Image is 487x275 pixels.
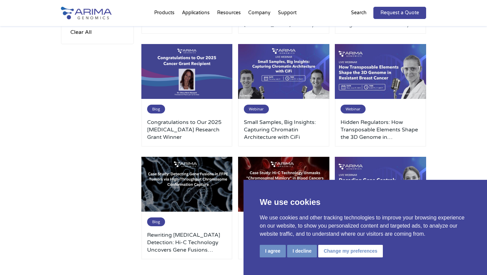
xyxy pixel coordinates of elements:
[238,157,329,212] img: Arima-March-Blog-Post-Banner-1-500x300.jpg
[373,7,426,19] a: Request a Quote
[341,105,366,113] span: Webinar
[244,119,324,141] a: Small Samples, Big Insights: Capturing Chromatin Architecture with CiFi
[61,7,112,19] img: Arima-Genomics-logo
[260,214,471,238] p: We use cookies and other tracking technologies to improve your browsing experience on our website...
[260,196,471,208] p: We use cookies
[260,245,286,257] button: I agree
[141,157,233,212] img: Arima-March-Blog-Post-Banner-2-500x300.jpg
[141,44,233,99] img: genome-assembly-grant-2025-500x300.png
[341,119,420,141] a: Hidden Regulators: How Transposable Elements Shape the 3D Genome in [GEOGRAPHIC_DATA] [MEDICAL_DATA]
[147,217,165,226] span: Blog
[147,119,227,141] a: Congratulations to Our 2025 [MEDICAL_DATA] Research Grant Winner
[244,105,269,113] span: Webinar
[147,105,165,113] span: Blog
[238,44,329,99] img: July-2025-webinar-3-500x300.jpg
[287,245,317,257] button: I decline
[335,44,426,99] img: Use-This-For-Webinar-Images-1-500x300.jpg
[318,245,383,257] button: Change my preferences
[351,8,367,17] p: Search
[335,157,426,212] img: Use-This-For-Webinar-Images-500x300.jpg
[147,231,227,254] a: Rewriting [MEDICAL_DATA] Detection: Hi-C Technology Uncovers Gene Fusions Missed by Standard Methods
[68,27,94,37] input: Clear All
